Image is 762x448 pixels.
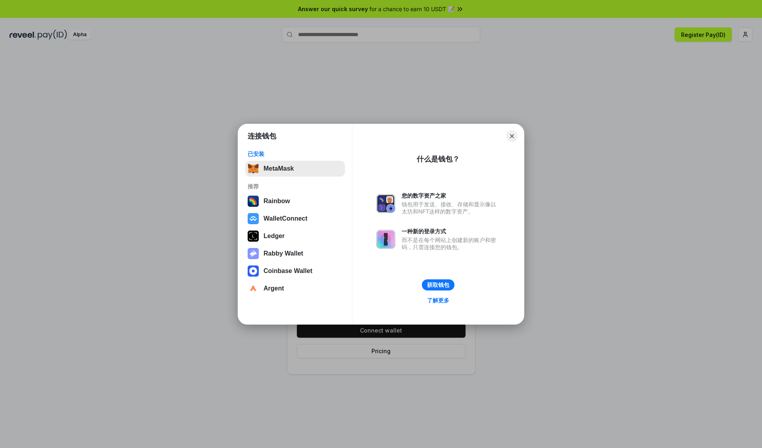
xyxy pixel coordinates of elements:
[248,131,276,141] h1: 连接钱包
[248,231,259,242] img: svg+xml,%3Csvg%20xmlns%3D%22http%3A%2F%2Fwww.w3.org%2F2000%2Fsvg%22%20width%3D%2228%22%20height%3...
[245,228,345,244] button: Ledger
[422,295,454,306] a: 了解更多
[427,281,449,288] div: 获取钱包
[248,248,259,259] img: svg+xml,%3Csvg%20xmlns%3D%22http%3A%2F%2Fwww.w3.org%2F2000%2Fsvg%22%20fill%3D%22none%22%20viewBox...
[402,228,500,235] div: 一种新的登录方式
[402,192,500,199] div: 您的数字资产之家
[245,263,345,279] button: Coinbase Wallet
[264,285,284,292] div: Argent
[506,131,518,142] button: Close
[427,297,449,304] div: 了解更多
[264,250,303,257] div: Rabby Wallet
[417,154,460,164] div: 什么是钱包？
[264,233,285,240] div: Ledger
[245,281,345,296] button: Argent
[264,215,308,222] div: WalletConnect
[264,165,294,172] div: MetaMask
[248,213,259,224] img: svg+xml,%3Csvg%20width%3D%2228%22%20height%3D%2228%22%20viewBox%3D%220%200%2028%2028%22%20fill%3D...
[422,279,454,290] button: 获取钱包
[245,211,345,227] button: WalletConnect
[245,246,345,261] button: Rabby Wallet
[245,193,345,209] button: Rainbow
[248,196,259,207] img: svg+xml,%3Csvg%20width%3D%22120%22%20height%3D%22120%22%20viewBox%3D%220%200%20120%20120%22%20fil...
[248,283,259,294] img: svg+xml,%3Csvg%20width%3D%2228%22%20height%3D%2228%22%20viewBox%3D%220%200%2028%2028%22%20fill%3D...
[376,194,395,213] img: svg+xml,%3Csvg%20xmlns%3D%22http%3A%2F%2Fwww.w3.org%2F2000%2Fsvg%22%20fill%3D%22none%22%20viewBox...
[248,265,259,277] img: svg+xml,%3Csvg%20width%3D%2228%22%20height%3D%2228%22%20viewBox%3D%220%200%2028%2028%22%20fill%3D...
[245,161,345,177] button: MetaMask
[376,230,395,249] img: svg+xml,%3Csvg%20xmlns%3D%22http%3A%2F%2Fwww.w3.org%2F2000%2Fsvg%22%20fill%3D%22none%22%20viewBox...
[248,163,259,174] img: svg+xml,%3Csvg%20fill%3D%22none%22%20height%3D%2233%22%20viewBox%3D%220%200%2035%2033%22%20width%...
[248,183,343,190] div: 推荐
[264,198,290,205] div: Rainbow
[402,201,500,215] div: 钱包用于发送、接收、存储和显示像以太坊和NFT这样的数字资产。
[264,267,312,275] div: Coinbase Wallet
[402,236,500,251] div: 而不是在每个网站上创建新的账户和密码，只需连接您的钱包。
[248,150,343,158] div: 已安装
